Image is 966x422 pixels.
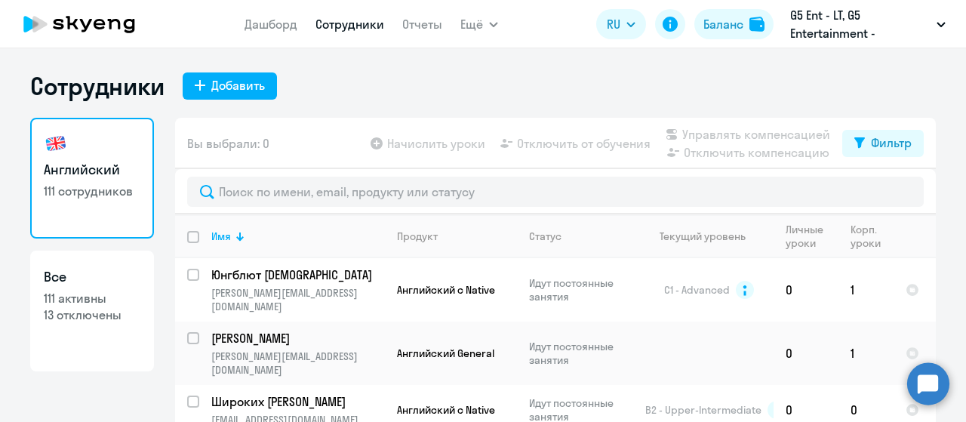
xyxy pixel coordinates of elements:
span: Ещё [460,15,483,33]
p: Широких [PERSON_NAME] [211,393,382,410]
p: [PERSON_NAME][EMAIL_ADDRESS][DOMAIN_NAME] [211,350,384,377]
button: Ещё [460,9,498,39]
button: RU [596,9,646,39]
a: Отчеты [402,17,442,32]
a: Английский111 сотрудников [30,118,154,239]
div: Текущий уровень [645,229,773,243]
div: Баланс [703,15,743,33]
input: Поиск по имени, email, продукту или статусу [187,177,924,207]
span: Английский с Native [397,283,495,297]
div: Личные уроки [786,223,838,250]
span: Английский General [397,347,494,360]
span: RU [607,15,620,33]
div: Имя [211,229,231,243]
td: 1 [838,258,894,322]
p: Идут постоянные занятия [529,340,632,367]
div: Текущий уровень [660,229,746,243]
div: Корп. уроки [851,223,893,250]
button: G5 Ent - LT, G5 Entertainment - [GEOGRAPHIC_DATA] / G5 Holdings LTD [783,6,953,42]
span: Английский с Native [397,403,495,417]
a: Дашборд [245,17,297,32]
p: 13 отключены [44,306,140,323]
span: B2 - Upper-Intermediate [645,403,761,417]
h3: Английский [44,160,140,180]
td: 1 [838,322,894,385]
button: Добавить [183,72,277,100]
button: Фильтр [842,130,924,157]
div: Статус [529,229,561,243]
div: Добавить [211,76,265,94]
img: english [44,131,68,156]
span: Вы выбрали: 0 [187,134,269,152]
a: Широких [PERSON_NAME] [211,393,384,410]
span: C1 - Advanced [664,283,730,297]
div: Имя [211,229,384,243]
h3: Все [44,267,140,287]
p: [PERSON_NAME] [211,330,382,347]
a: [PERSON_NAME] [211,330,384,347]
h1: Сотрудники [30,71,165,101]
p: Идут постоянные занятия [529,276,632,303]
p: 111 активны [44,290,140,306]
a: Сотрудники [315,17,384,32]
p: Юнгблют [DEMOGRAPHIC_DATA] [211,266,382,283]
a: Юнгблют [DEMOGRAPHIC_DATA] [211,266,384,283]
a: Все111 активны13 отключены [30,251,154,371]
p: [PERSON_NAME][EMAIL_ADDRESS][DOMAIN_NAME] [211,286,384,313]
td: 0 [774,258,838,322]
td: 0 [774,322,838,385]
button: Балансbalance [694,9,774,39]
div: Фильтр [871,134,912,152]
img: balance [749,17,764,32]
p: 111 сотрудников [44,183,140,199]
p: G5 Ent - LT, G5 Entertainment - [GEOGRAPHIC_DATA] / G5 Holdings LTD [790,6,931,42]
div: Продукт [397,229,438,243]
